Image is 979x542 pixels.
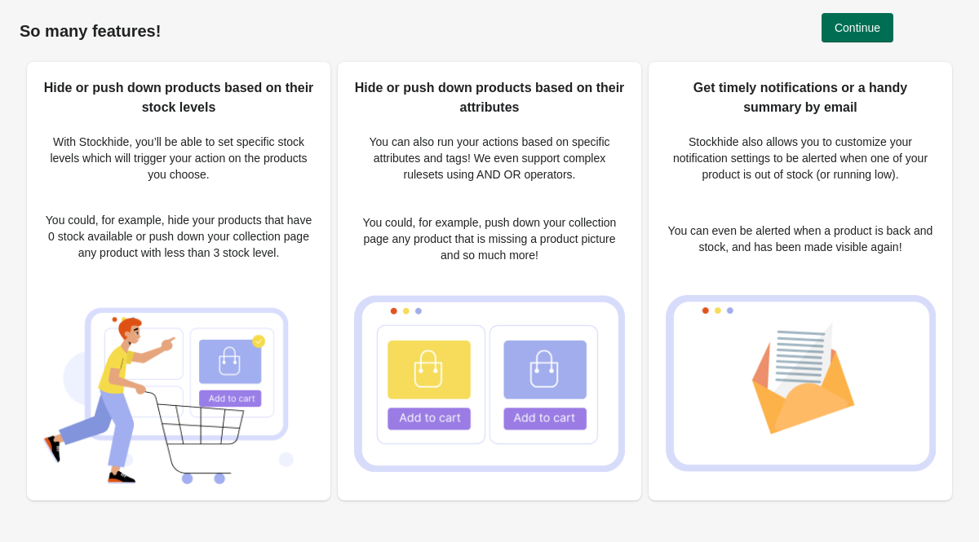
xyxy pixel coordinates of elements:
img: Hide or push down products based on their attributes [354,295,625,472]
p: Stockhide also allows you to customize your notification settings to be alerted when one of your ... [665,134,936,183]
button: Continue [822,13,893,42]
h2: Get timely notifications or a handy summary by email [665,78,936,117]
p: With Stockhide, you’ll be able to set specific stock levels which will trigger your action on the... [43,134,314,183]
p: You can also run your actions based on specific attributes and tags! We even support complex rule... [354,134,625,183]
h2: Hide or push down products based on their attributes [354,78,625,117]
h2: Hide or push down products based on their stock levels [43,78,314,117]
img: Hide or push down products based on their stock levels [43,289,314,484]
span: Continue [835,21,880,34]
p: You could, for example, push down your collection page any product that is missing a product pict... [354,214,625,263]
h1: So many features! [20,21,959,41]
p: You can even be alerted when a product is back and stock, and has been made visible again! [665,223,936,255]
img: Get timely notifications or a handy summary by email [665,295,936,472]
p: You could, for example, hide your products that have 0 stock available or push down your collecti... [43,212,314,261]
